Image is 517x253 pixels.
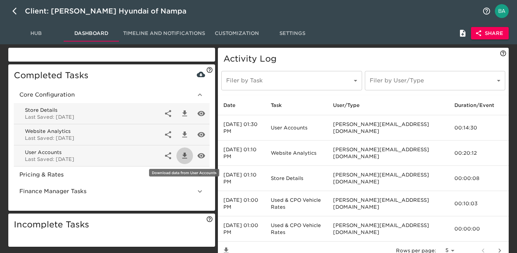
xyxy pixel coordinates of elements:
[25,114,160,120] p: Last Saved: [DATE]
[196,69,206,80] button: Download All Tasks
[25,107,160,114] span: Store Details
[218,166,265,191] td: [DATE] 01:10 PM
[68,29,115,38] span: Dashboard
[14,70,210,81] h5: Completed Tasks
[449,166,509,191] td: 00:00:08
[327,115,449,141] td: [PERSON_NAME][EMAIL_ADDRESS][DOMAIN_NAME]
[327,191,449,216] td: [PERSON_NAME][EMAIL_ADDRESS][DOMAIN_NAME]
[14,183,210,200] div: Finance Manager Tasks
[265,141,327,166] td: Website Analytics
[206,216,213,223] svg: These tasks still need to be completed for this Onboarding Hub
[160,105,176,122] div: External Link
[449,216,509,242] td: 00:00:00
[176,105,193,122] div: Download data from Store Details
[25,128,160,135] span: Website Analytics
[14,219,210,230] h5: Incomplete Tasks
[218,216,265,242] td: [DATE] 01:00 PM
[14,166,210,183] div: Pricing & Rates
[265,191,327,216] td: Used & CPO Vehicle Rates
[25,6,196,17] div: Client: [PERSON_NAME] Hyundai of Nampa
[223,53,503,64] h5: Activity Log
[333,101,369,109] span: User/Type
[221,71,362,90] div: ​
[471,27,509,40] button: Share
[19,91,196,99] span: Core Configuration
[19,171,196,179] span: Pricing & Rates
[218,115,265,141] td: [DATE] 01:30 PM
[206,66,213,73] svg: See and download data from all completed tasks here
[193,147,210,164] div: View User Accounts
[223,101,244,109] span: Date
[193,126,210,143] div: View Website Analytics
[265,216,327,242] td: Used & CPO Vehicle Rates
[25,149,160,156] span: User Accounts
[193,105,210,122] div: View Store Details
[218,191,265,216] td: [DATE] 01:00 PM
[25,135,160,142] p: Last Saved: [DATE]
[365,71,505,90] div: ​
[14,87,210,103] div: Core Configuration
[176,126,193,143] div: Download data from Website Analytics
[269,29,316,38] span: Settings
[449,191,509,216] td: 00:10:03
[19,187,196,196] span: Finance Manager Tasks
[327,216,449,242] td: [PERSON_NAME][EMAIL_ADDRESS][DOMAIN_NAME]
[449,141,509,166] td: 00:20:12
[449,115,509,141] td: 00:14:30
[454,101,503,109] span: Duration/Event
[454,25,471,42] button: Internal Notes and Comments
[327,166,449,191] td: [PERSON_NAME][EMAIL_ADDRESS][DOMAIN_NAME]
[12,29,59,38] span: Hub
[478,3,495,19] button: notifications
[477,29,503,38] span: Share
[327,141,449,166] td: [PERSON_NAME][EMAIL_ADDRESS][DOMAIN_NAME]
[218,141,265,166] td: [DATE] 01:10 PM
[500,50,507,57] svg: View what external collaborators have done in this Onboarding Hub
[123,29,205,38] span: Timeline and Notifications
[495,4,509,18] img: Profile
[213,29,260,38] span: Customization
[265,166,327,191] td: Store Details
[160,126,176,143] div: External Link
[271,101,291,109] span: Task
[25,156,160,163] p: Last Saved: [DATE]
[265,115,327,141] td: User Accounts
